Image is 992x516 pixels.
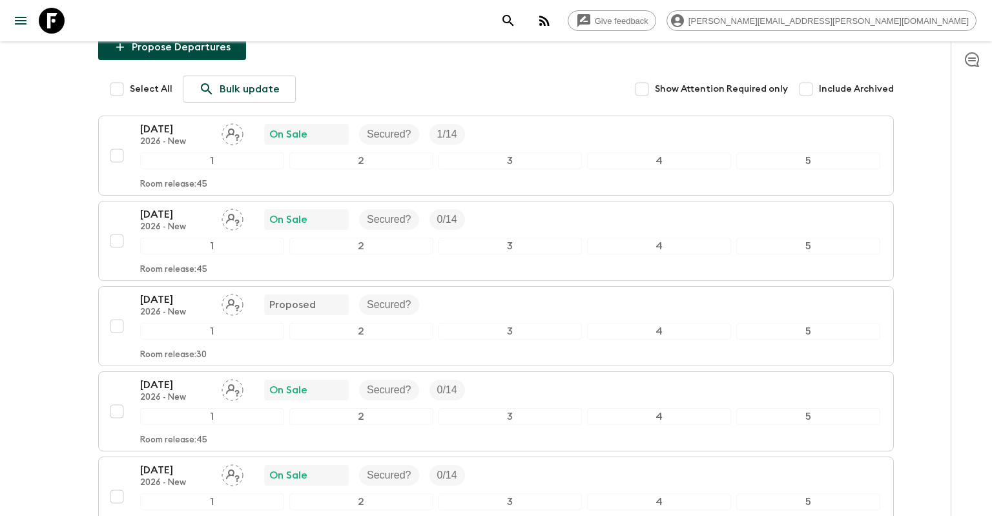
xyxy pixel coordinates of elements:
[269,382,307,398] p: On Sale
[98,286,894,366] button: [DATE]2026 - NewAssign pack leaderProposedSecured?12345Room release:30
[439,408,583,425] div: 3
[429,380,465,400] div: Trip Fill
[140,350,207,360] p: Room release: 30
[269,468,307,483] p: On Sale
[439,152,583,169] div: 3
[359,209,419,230] div: Secured?
[222,383,243,393] span: Assign pack leader
[183,76,296,103] a: Bulk update
[140,377,211,393] p: [DATE]
[429,465,465,486] div: Trip Fill
[140,222,211,232] p: 2026 - New
[289,323,433,340] div: 2
[140,137,211,147] p: 2026 - New
[140,152,284,169] div: 1
[819,83,894,96] span: Include Archived
[587,493,731,510] div: 4
[587,323,731,340] div: 4
[140,207,211,222] p: [DATE]
[367,382,411,398] p: Secured?
[429,209,465,230] div: Trip Fill
[98,201,894,281] button: [DATE]2026 - NewAssign pack leaderOn SaleSecured?Trip Fill12345Room release:45
[568,10,656,31] a: Give feedback
[269,212,307,227] p: On Sale
[437,382,457,398] p: 0 / 14
[98,371,894,451] button: [DATE]2026 - NewAssign pack leaderOn SaleSecured?Trip Fill12345Room release:45
[289,493,433,510] div: 2
[140,462,211,478] p: [DATE]
[140,292,211,307] p: [DATE]
[140,307,211,318] p: 2026 - New
[140,265,207,275] p: Room release: 45
[367,127,411,142] p: Secured?
[439,493,583,510] div: 3
[222,212,243,223] span: Assign pack leader
[140,408,284,425] div: 1
[736,408,880,425] div: 5
[289,408,433,425] div: 2
[681,16,976,26] span: [PERSON_NAME][EMAIL_ADDRESS][PERSON_NAME][DOMAIN_NAME]
[666,10,976,31] div: [PERSON_NAME][EMAIL_ADDRESS][PERSON_NAME][DOMAIN_NAME]
[367,297,411,313] p: Secured?
[289,152,433,169] div: 2
[437,127,457,142] p: 1 / 14
[367,212,411,227] p: Secured?
[130,83,172,96] span: Select All
[736,238,880,254] div: 5
[437,212,457,227] p: 0 / 14
[736,323,880,340] div: 5
[222,468,243,479] span: Assign pack leader
[437,468,457,483] p: 0 / 14
[289,238,433,254] div: 2
[359,380,419,400] div: Secured?
[429,124,465,145] div: Trip Fill
[140,323,284,340] div: 1
[222,298,243,308] span: Assign pack leader
[587,152,731,169] div: 4
[8,8,34,34] button: menu
[587,408,731,425] div: 4
[140,493,284,510] div: 1
[140,238,284,254] div: 1
[359,124,419,145] div: Secured?
[495,8,521,34] button: search adventures
[439,238,583,254] div: 3
[140,393,211,403] p: 2026 - New
[655,83,788,96] span: Show Attention Required only
[367,468,411,483] p: Secured?
[98,34,246,60] button: Propose Departures
[98,116,894,196] button: [DATE]2026 - NewAssign pack leaderOn SaleSecured?Trip Fill12345Room release:45
[220,81,280,97] p: Bulk update
[222,127,243,138] span: Assign pack leader
[140,121,211,137] p: [DATE]
[439,323,583,340] div: 3
[588,16,656,26] span: Give feedback
[359,294,419,315] div: Secured?
[736,152,880,169] div: 5
[736,493,880,510] div: 5
[269,297,316,313] p: Proposed
[140,180,207,190] p: Room release: 45
[359,465,419,486] div: Secured?
[269,127,307,142] p: On Sale
[587,238,731,254] div: 4
[140,435,207,446] p: Room release: 45
[140,478,211,488] p: 2026 - New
